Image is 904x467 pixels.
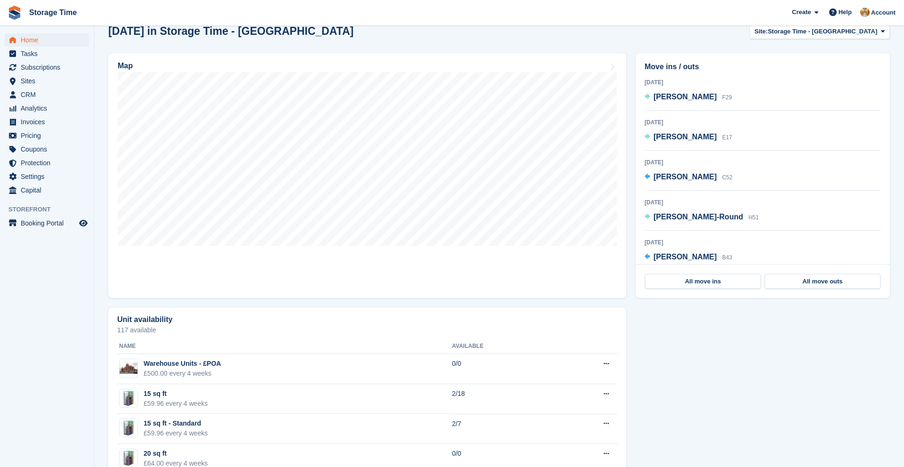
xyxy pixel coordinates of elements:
span: Protection [21,156,77,169]
button: Site: Storage Time - [GEOGRAPHIC_DATA] [750,24,890,40]
a: menu [5,74,89,88]
a: All move outs [765,274,880,289]
a: Preview store [78,217,89,229]
span: Analytics [21,102,77,115]
td: 0/0 [452,354,554,384]
a: menu [5,102,89,115]
a: menu [5,170,89,183]
span: Create [792,8,811,17]
h2: Unit availability [117,315,172,324]
span: Home [21,33,77,47]
div: £59.96 every 4 weeks [144,428,208,438]
th: Name [117,339,452,354]
img: 15ft.jpg [120,389,137,407]
a: menu [5,143,89,156]
span: CRM [21,88,77,101]
span: Coupons [21,143,77,156]
span: Storefront [8,205,94,214]
span: Help [839,8,852,17]
a: menu [5,115,89,129]
a: Map [108,53,626,298]
img: 50543224936_be9945247d_h.jpg [120,362,137,374]
img: 15ft.jpg [120,449,137,467]
h2: [DATE] in Storage Time - [GEOGRAPHIC_DATA] [108,25,354,38]
div: [DATE] [645,238,881,247]
a: [PERSON_NAME] C52 [645,171,733,184]
span: Pricing [21,129,77,142]
div: £500.00 every 4 weeks [144,369,221,378]
div: Warehouse Units - £POA [144,359,221,369]
span: Sites [21,74,77,88]
span: Booking Portal [21,217,77,230]
div: 15 sq ft - Standard [144,419,208,428]
img: stora-icon-8386f47178a22dfd0bd8f6a31ec36ba5ce8667c1dd55bd0f319d3a0aa187defe.svg [8,6,22,20]
a: menu [5,47,89,60]
div: [DATE] [645,158,881,167]
span: E17 [722,134,732,141]
span: Settings [21,170,77,183]
a: menu [5,217,89,230]
a: menu [5,156,89,169]
span: Account [871,8,896,17]
img: 15ft.jpg [120,419,137,437]
a: [PERSON_NAME] B43 [645,251,732,264]
a: [PERSON_NAME] F29 [645,91,732,104]
div: [DATE] [645,118,881,127]
span: [PERSON_NAME] [654,253,717,261]
div: £59.96 every 4 weeks [144,399,208,409]
a: menu [5,88,89,101]
img: Kizzy Sarwar [860,8,870,17]
a: menu [5,129,89,142]
a: [PERSON_NAME] E17 [645,131,732,144]
span: Invoices [21,115,77,129]
span: H51 [749,214,759,221]
span: Capital [21,184,77,197]
div: 15 sq ft [144,389,208,399]
p: 117 available [117,327,617,333]
td: 2/7 [452,414,554,444]
a: menu [5,33,89,47]
a: [PERSON_NAME]-Round H51 [645,211,759,224]
a: menu [5,61,89,74]
a: menu [5,184,89,197]
a: All move ins [645,274,761,289]
h2: Move ins / outs [645,61,881,72]
span: [PERSON_NAME] [654,173,717,181]
span: B43 [722,254,732,261]
th: Available [452,339,554,354]
span: F29 [722,94,732,101]
span: Subscriptions [21,61,77,74]
a: Storage Time [25,5,81,20]
div: [DATE] [645,78,881,87]
span: [PERSON_NAME] [654,93,717,101]
h2: Map [118,62,133,70]
div: [DATE] [645,198,881,207]
span: C52 [722,174,733,181]
span: [PERSON_NAME] [654,133,717,141]
span: Storage Time - [GEOGRAPHIC_DATA] [768,27,878,36]
span: [PERSON_NAME]-Round [654,213,743,221]
div: 20 sq ft [144,449,208,459]
span: Tasks [21,47,77,60]
span: Site: [755,27,768,36]
td: 2/18 [452,384,554,414]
